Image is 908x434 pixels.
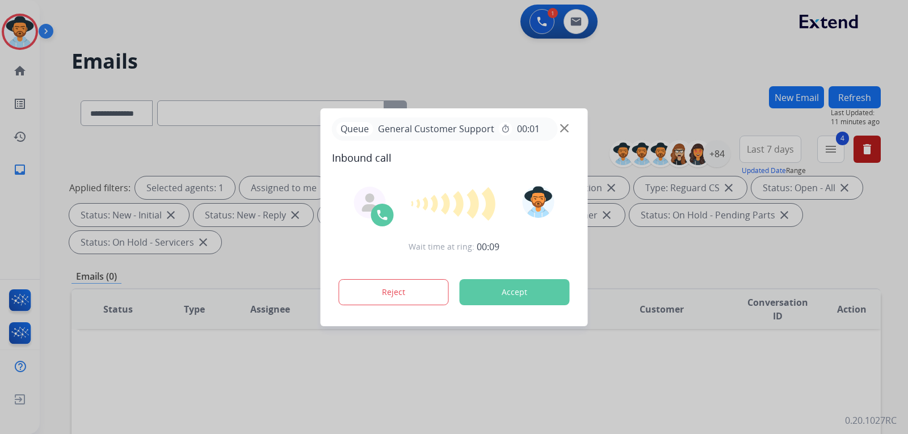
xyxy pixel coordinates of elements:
[560,124,569,132] img: close-button
[460,279,570,305] button: Accept
[409,241,474,252] span: Wait time at ring:
[477,240,499,254] span: 00:09
[373,122,499,136] span: General Customer Support
[501,124,510,133] mat-icon: timer
[376,208,389,222] img: call-icon
[339,279,449,305] button: Reject
[361,193,379,212] img: agent-avatar
[522,186,554,218] img: avatar
[332,150,577,166] span: Inbound call
[337,122,373,136] p: Queue
[517,122,540,136] span: 00:01
[845,414,897,427] p: 0.20.1027RC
